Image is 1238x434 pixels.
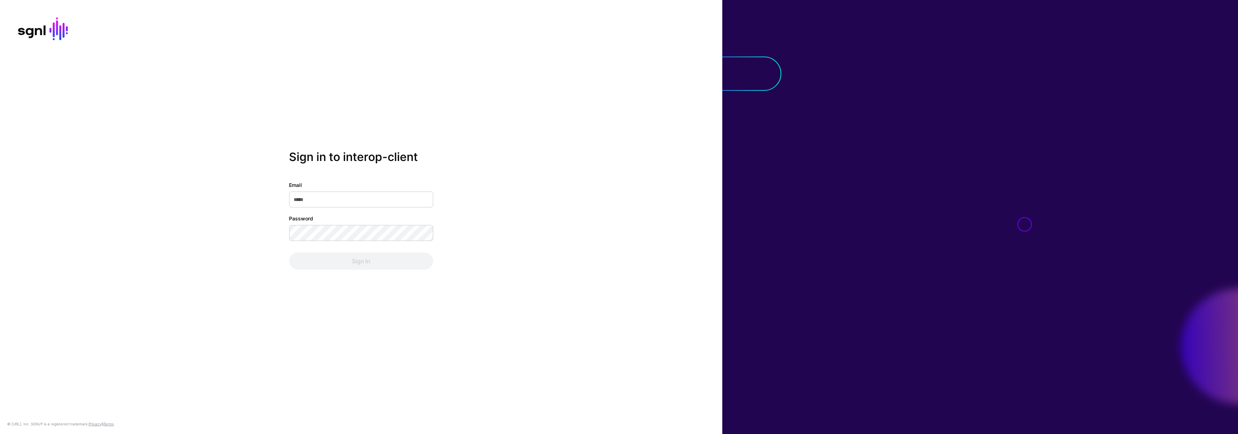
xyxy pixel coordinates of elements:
[89,422,101,426] a: Privacy
[103,422,114,426] a: Terms
[289,181,302,189] label: Email
[289,150,433,164] h2: Sign in to interop-client
[7,421,114,427] div: © [URL], Inc. SGNL® is a registered trademark. &
[289,215,313,222] label: Password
